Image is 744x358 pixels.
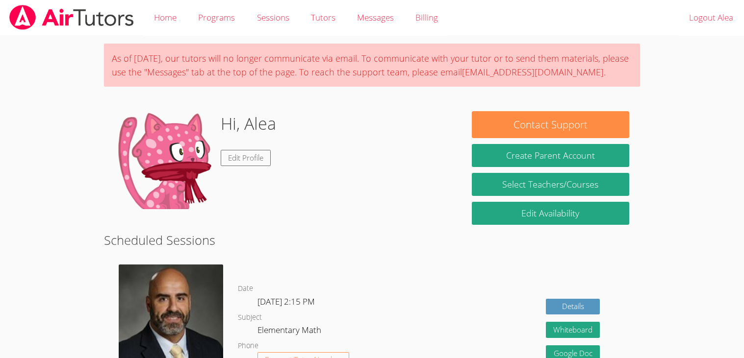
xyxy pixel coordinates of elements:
[472,144,629,167] button: Create Parent Account
[357,12,394,23] span: Messages
[221,111,276,136] h1: Hi, Alea
[8,5,135,30] img: airtutors_banner-c4298cdbf04f3fff15de1276eac7730deb9818008684d7c2e4769d2f7ddbe033.png
[546,299,600,315] a: Details
[104,231,640,249] h2: Scheduled Sessions
[546,322,600,338] button: Whiteboard
[257,323,323,340] dd: Elementary Math
[238,311,262,324] dt: Subject
[221,150,271,166] a: Edit Profile
[257,296,315,307] span: [DATE] 2:15 PM
[104,44,640,87] div: As of [DATE], our tutors will no longer communicate via email. To communicate with your tutor or ...
[472,111,629,138] button: Contact Support
[472,202,629,225] a: Edit Availability
[238,340,258,352] dt: Phone
[472,173,629,196] a: Select Teachers/Courses
[115,111,213,209] img: default.png
[238,283,253,295] dt: Date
